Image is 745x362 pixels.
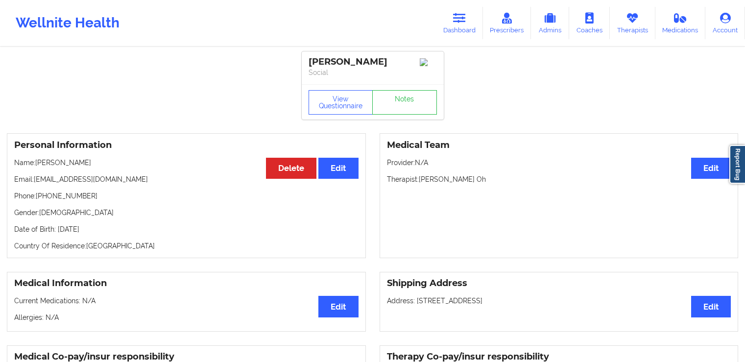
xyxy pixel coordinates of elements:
[14,296,359,306] p: Current Medications: N/A
[14,313,359,322] p: Allergies: N/A
[691,296,731,317] button: Edit
[372,90,437,115] a: Notes
[387,174,731,184] p: Therapist: [PERSON_NAME] Oh
[14,174,359,184] p: Email: [EMAIL_ADDRESS][DOMAIN_NAME]
[531,7,569,39] a: Admins
[610,7,655,39] a: Therapists
[655,7,706,39] a: Medications
[691,158,731,179] button: Edit
[569,7,610,39] a: Coaches
[436,7,483,39] a: Dashboard
[387,296,731,306] p: Address: [STREET_ADDRESS]
[309,56,437,68] div: [PERSON_NAME]
[387,278,731,289] h3: Shipping Address
[14,208,359,217] p: Gender: [DEMOGRAPHIC_DATA]
[266,158,316,179] button: Delete
[309,68,437,77] p: Social
[14,191,359,201] p: Phone: [PHONE_NUMBER]
[14,278,359,289] h3: Medical Information
[14,158,359,168] p: Name: [PERSON_NAME]
[420,58,437,66] img: Image%2Fplaceholer-image.png
[14,241,359,251] p: Country Of Residence: [GEOGRAPHIC_DATA]
[705,7,745,39] a: Account
[483,7,531,39] a: Prescribers
[14,224,359,234] p: Date of Birth: [DATE]
[729,145,745,184] a: Report Bug
[318,296,358,317] button: Edit
[318,158,358,179] button: Edit
[387,158,731,168] p: Provider: N/A
[14,140,359,151] h3: Personal Information
[387,140,731,151] h3: Medical Team
[309,90,373,115] button: View Questionnaire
